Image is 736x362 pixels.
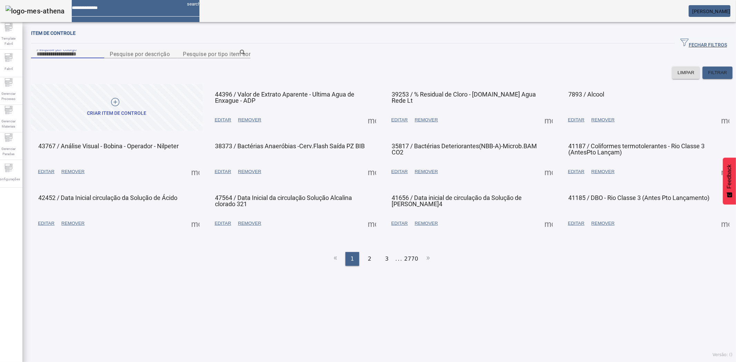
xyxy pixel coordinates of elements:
[38,142,179,150] span: 43767 / Análise Visual - Bobina - Operador - Nilpeter
[591,220,615,227] span: REMOVER
[189,165,202,178] button: Mais
[211,114,235,126] button: EDITAR
[591,117,615,123] span: REMOVER
[392,194,522,208] span: 41656 / Data inicial de circulação da Solução de [PERSON_NAME]4
[675,37,733,50] button: FECHAR FILTROS
[385,255,389,263] span: 3
[87,110,147,117] div: Criar item de controle
[215,91,354,104] span: 44396 / Valor de Extrato Aparente - Ultima Agua de Enxague - ADP
[366,114,378,126] button: Mais
[542,114,555,126] button: Mais
[61,168,85,175] span: REMOVER
[391,220,408,227] span: EDITAR
[392,142,537,156] span: 35817 / Bactérias Deteriorantes(NBB-A)-Microb.BAM CO2
[211,217,235,230] button: EDITAR
[211,165,235,178] button: EDITAR
[35,217,58,230] button: EDITAR
[588,114,618,126] button: REMOVER
[388,165,411,178] button: EDITAR
[411,165,441,178] button: REMOVER
[565,114,588,126] button: EDITAR
[680,38,727,49] span: FECHAR FILTROS
[404,252,418,266] li: 2770
[235,114,265,126] button: REMOVER
[31,30,76,36] span: Item de controle
[415,220,438,227] span: REMOVER
[38,220,55,227] span: EDITAR
[38,194,177,201] span: 42452 / Data Inicial circulação da Solução de Ácido
[235,165,265,178] button: REMOVER
[58,165,88,178] button: REMOVER
[568,117,585,123] span: EDITAR
[713,352,733,357] span: Versão: ()
[719,114,732,126] button: Mais
[2,64,15,73] span: Fabril
[703,67,733,79] button: FILTRAR
[235,217,265,230] button: REMOVER
[395,252,402,266] li: ...
[238,168,261,175] span: REMOVER
[411,114,441,126] button: REMOVER
[61,220,85,227] span: REMOVER
[215,220,231,227] span: EDITAR
[238,117,261,123] span: REMOVER
[693,9,730,14] span: [PERSON_NAME]
[568,168,585,175] span: EDITAR
[238,220,261,227] span: REMOVER
[565,165,588,178] button: EDITAR
[719,217,732,230] button: Mais
[388,217,411,230] button: EDITAR
[565,217,588,230] button: EDITAR
[35,165,58,178] button: EDITAR
[588,217,618,230] button: REMOVER
[189,217,202,230] button: Mais
[678,69,695,76] span: LIMPAR
[568,142,705,156] span: 41187 / Coliformes termotolerantes - Rio Classe 3 (AntesPto Lançam)
[415,168,438,175] span: REMOVER
[183,50,245,58] input: Number
[215,168,231,175] span: EDITAR
[183,51,264,57] mat-label: Pesquise por tipo item controle
[391,168,408,175] span: EDITAR
[591,168,615,175] span: REMOVER
[723,158,736,204] button: Feedback - Mostrar pesquisa
[411,217,441,230] button: REMOVER
[215,194,352,208] span: 47564 / Data Inicial da circulação Solução Alcalina clorado 321
[672,67,700,79] button: LIMPAR
[6,6,65,17] img: logo-mes-athena
[708,69,727,76] span: FILTRAR
[366,165,378,178] button: Mais
[110,51,170,57] mat-label: Pesquise por descrição
[719,165,732,178] button: Mais
[31,84,203,131] button: Criar item de controle
[568,91,604,98] span: 7893 / Alcool
[391,117,408,123] span: EDITAR
[392,91,536,104] span: 39253 / % Residual de Cloro - [DOMAIN_NAME] Agua Rede Lt
[726,164,733,189] span: Feedback
[542,165,555,178] button: Mais
[366,217,378,230] button: Mais
[38,168,55,175] span: EDITAR
[215,117,231,123] span: EDITAR
[588,165,618,178] button: REMOVER
[368,255,371,263] span: 2
[58,217,88,230] button: REMOVER
[388,114,411,126] button: EDITAR
[37,47,77,52] mat-label: Pesquise por Código
[415,117,438,123] span: REMOVER
[542,217,555,230] button: Mais
[568,194,709,201] span: 41185 / DBO - Rio Classe 3 (Antes Pto Lançamento)
[215,142,365,150] span: 38373 / Bactérias Anaeróbias -Cerv.Flash Saída PZ BIB
[568,220,585,227] span: EDITAR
